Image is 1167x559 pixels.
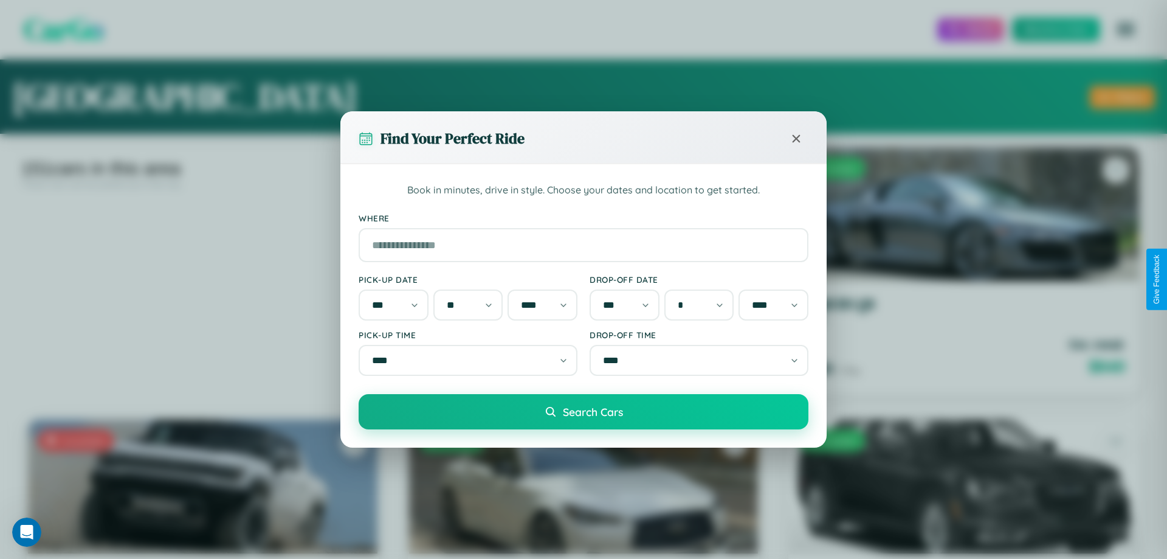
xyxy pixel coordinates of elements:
[359,274,577,285] label: Pick-up Date
[380,128,525,148] h3: Find Your Perfect Ride
[563,405,623,418] span: Search Cars
[359,394,808,429] button: Search Cars
[590,274,808,285] label: Drop-off Date
[359,213,808,223] label: Where
[359,182,808,198] p: Book in minutes, drive in style. Choose your dates and location to get started.
[359,330,577,340] label: Pick-up Time
[590,330,808,340] label: Drop-off Time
